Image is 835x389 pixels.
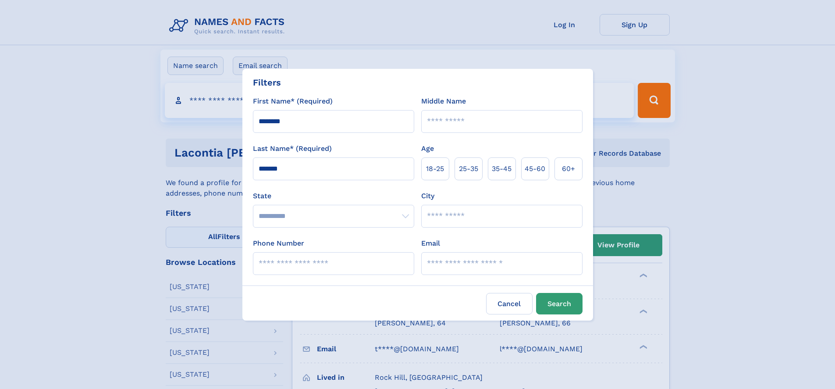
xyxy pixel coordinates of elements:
[253,143,332,154] label: Last Name* (Required)
[253,96,333,107] label: First Name* (Required)
[536,293,583,314] button: Search
[459,164,478,174] span: 25‑35
[562,164,575,174] span: 60+
[421,143,434,154] label: Age
[421,191,434,201] label: City
[525,164,545,174] span: 45‑60
[253,191,414,201] label: State
[253,76,281,89] div: Filters
[486,293,533,314] label: Cancel
[253,238,304,249] label: Phone Number
[492,164,512,174] span: 35‑45
[421,96,466,107] label: Middle Name
[426,164,444,174] span: 18‑25
[421,238,440,249] label: Email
